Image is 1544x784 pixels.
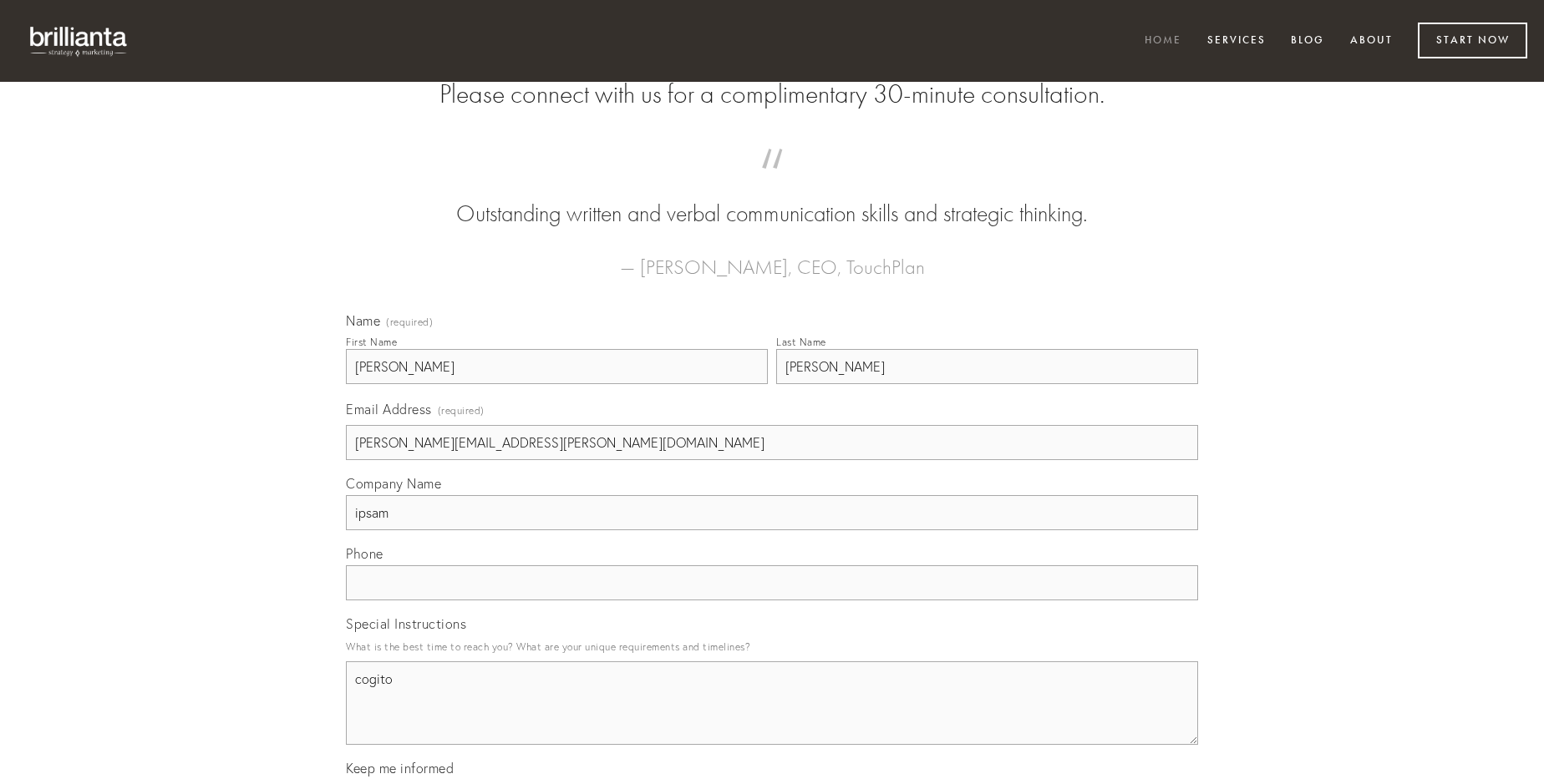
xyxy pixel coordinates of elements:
[373,230,1171,284] figcaption: — [PERSON_NAME], CEO, TouchPlan
[1196,28,1277,55] a: Services
[346,635,1198,658] p: What is the best time to reach you? What are your unique requirements and timelines?
[346,78,1198,110] h2: Please connect with us for a complimentary 30-minute consultation.
[346,661,1198,745] textarea: cogito
[346,475,441,492] span: Company Name
[1134,28,1192,55] a: Home
[1339,28,1404,55] a: About
[438,399,485,422] span: (required)
[346,760,454,776] span: Keep me informed
[346,312,380,329] span: Name
[1280,28,1335,55] a: Blog
[386,317,433,327] span: (required)
[1418,23,1527,58] a: Start Now
[346,336,397,348] div: First Name
[346,401,432,417] span: Email Address
[346,545,383,562] span: Phone
[373,165,1171,230] blockquote: Outstanding written and verbal communication skills and strategic thinking.
[17,17,142,65] img: brillianta - research, strategy, marketing
[776,336,826,348] div: Last Name
[373,165,1171,198] span: “
[346,615,466,632] span: Special Instructions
